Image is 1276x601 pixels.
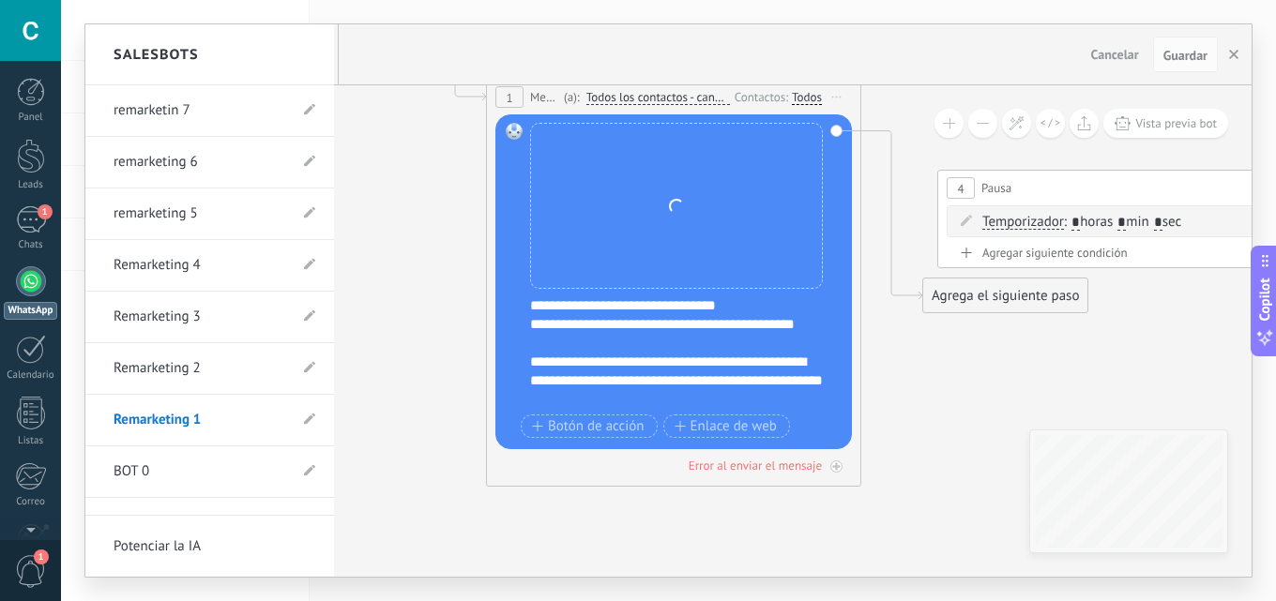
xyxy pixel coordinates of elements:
a: Potenciar la IA [85,516,334,577]
a: remarketing 5 [114,188,287,240]
h2: Salesbots [114,25,199,84]
a: Remarketing 1 [114,394,287,446]
a: Remarketing 3 [114,291,287,343]
a: remarketing 6 [114,136,287,188]
span: 1 [34,549,49,564]
div: Panel [4,112,58,124]
span: Copilot [1255,278,1274,321]
a: remarketin 7 [114,84,287,137]
span: 1 [38,204,53,219]
div: WhatsApp [4,302,57,320]
div: Leads [4,179,58,191]
div: Listas [4,435,58,447]
div: Correo [4,496,58,508]
a: BOT 0 [114,445,287,498]
div: Chats [4,239,58,251]
a: NPS Bot [114,498,287,550]
div: Calendario [4,369,58,382]
a: Remarketing 2 [114,342,287,395]
a: Remarketing 4 [114,239,287,292]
